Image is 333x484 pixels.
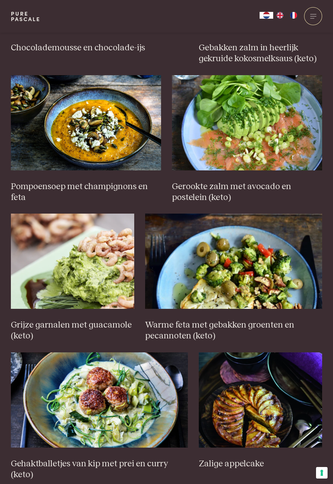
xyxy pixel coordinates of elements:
[11,43,188,53] h3: Chocolademousse en chocolade-ijs
[145,320,322,341] h3: Warme feta met gebakken groenten en pecannoten (keto)
[260,12,273,19] div: Language
[172,75,322,203] a: Gerookte zalm met avocado en postelein (keto) Gerookte zalm met avocado en postelein (keto)
[287,12,300,19] a: FR
[11,181,161,203] h3: Pompoensoep met champignons en feta
[11,11,40,22] a: PurePascale
[172,75,322,170] img: Gerookte zalm met avocado en postelein (keto)
[11,320,134,341] h3: Grijze garnalen met guacamole (keto)
[260,12,300,19] aside: Language selected: Nederlands
[11,214,134,309] img: Grijze garnalen met guacamole (keto)
[11,75,161,203] a: Pompoensoep met champignons en feta Pompoensoep met champignons en feta
[145,214,322,341] a: Warme feta met gebakken groenten en pecannoten (keto) Warme feta met gebakken groenten en pecanno...
[316,467,328,479] button: Uw voorkeuren voor toestemming voor trackingtechnologieën
[199,352,322,448] img: Zalige appelcake
[199,458,322,469] h3: Zalige appelcake
[199,352,322,469] a: Zalige appelcake Zalige appelcake
[11,75,161,170] img: Pompoensoep met champignons en feta
[273,12,300,19] ul: Language list
[172,181,322,203] h3: Gerookte zalm met avocado en postelein (keto)
[145,214,322,309] img: Warme feta met gebakken groenten en pecannoten (keto)
[199,43,322,64] h3: Gebakken zalm in heerlijk gekruide kokosmelksaus (keto)
[260,12,273,19] a: NL
[273,12,287,19] a: EN
[11,458,188,480] h3: Gehaktballetjes van kip met prei en curry (keto)
[11,214,134,341] a: Grijze garnalen met guacamole (keto) Grijze garnalen met guacamole (keto)
[11,352,188,480] a: Gehaktballetjes van kip met prei en curry (keto) Gehaktballetjes van kip met prei en curry (keto)
[11,352,188,448] img: Gehaktballetjes van kip met prei en curry (keto)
